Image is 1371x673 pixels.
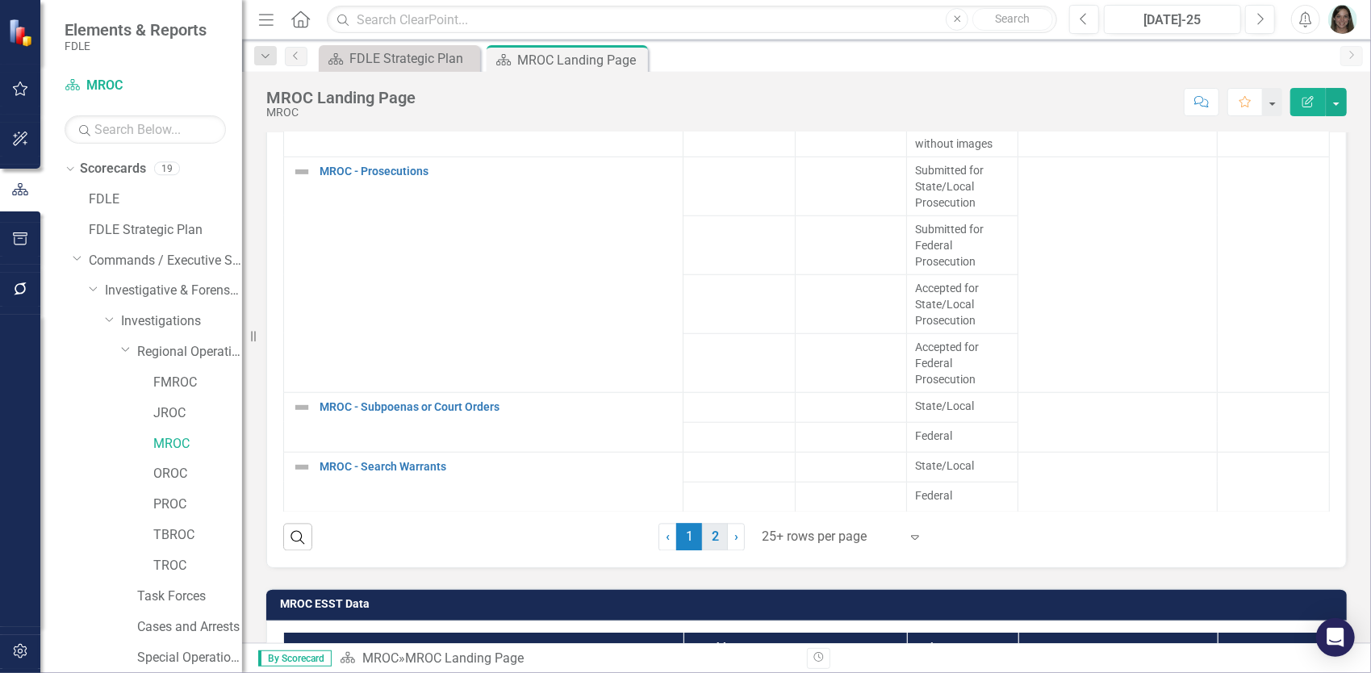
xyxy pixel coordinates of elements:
td: Double-Click to Edit [795,274,906,333]
td: Double-Click to Edit [907,333,1018,392]
span: Search [996,12,1030,25]
td: Double-Click to Edit [683,452,795,482]
input: Search ClearPoint... [327,6,1057,34]
div: FDLE Strategic Plan [349,48,476,69]
span: Federal [915,487,1009,504]
td: Double-Click to Edit [907,392,1018,422]
td: Double-Click to Edit [907,274,1018,333]
span: State/Local [915,398,1009,414]
img: Not Defined [292,398,311,417]
span: By Scorecard [258,650,332,667]
span: ‹ [666,529,670,545]
td: Double-Click to Edit [795,333,906,392]
td: Double-Click to Edit [1218,157,1330,392]
a: Commands / Executive Support Branch [89,252,242,270]
div: [DATE]-25 [1110,10,1235,30]
td: Double-Click to Edit [795,422,906,452]
a: Cases and Arrests [137,618,242,637]
span: State/Local [915,458,1009,474]
span: Submitted for Federal Prosecution [915,221,1009,270]
td: Double-Click to Edit [683,333,795,392]
a: Special Operations Team [137,649,242,667]
input: Search Below... [65,115,226,144]
td: Double-Click to Edit [907,422,1018,452]
td: Double-Click to Edit [907,157,1018,215]
td: Double-Click to Edit [1018,157,1218,392]
a: Scorecards [80,160,146,178]
a: PROC [153,495,242,514]
a: Investigative & Forensic Services Command [105,282,242,300]
div: » [340,650,795,668]
td: Double-Click to Edit [1018,392,1218,452]
a: Task Forces [137,587,242,606]
td: Double-Click to Edit [1218,452,1330,512]
a: FDLE Strategic Plan [323,48,476,69]
a: TROC [153,557,242,575]
div: MROC [266,107,416,119]
td: Double-Click to Edit Right Click for Context Menu [284,157,683,392]
td: Double-Click to Edit Right Click for Context Menu [284,452,683,512]
span: Elements & Reports [65,20,207,40]
a: MROC - Subpoenas or Court Orders [320,401,675,413]
td: Double-Click to Edit [907,215,1018,274]
div: MROC Landing Page [405,650,524,666]
td: Double-Click to Edit [1018,452,1218,512]
div: MROC Landing Page [517,50,644,70]
td: Double-Click to Edit [795,482,906,512]
td: Double-Click to Edit [683,274,795,333]
a: 2 [702,524,728,551]
img: Not Defined [292,162,311,182]
td: Double-Click to Edit [795,452,906,482]
td: Double-Click to Edit Right Click for Context Menu [284,392,683,452]
span: Accepted for Federal Prosecution [915,339,1009,387]
td: Double-Click to Edit [683,422,795,452]
div: MROC Landing Page [266,89,416,107]
div: 19 [154,162,180,176]
a: MROC [65,77,226,95]
img: ClearPoint Strategy [8,19,36,47]
a: Investigations [121,312,242,331]
td: Double-Click to Edit [683,392,795,422]
a: MROC [362,650,399,666]
span: Accepted for State/Local Prosecution [915,280,1009,328]
td: Double-Click to Edit [683,215,795,274]
a: FDLE [89,190,242,209]
td: Double-Click to Edit [1218,392,1330,452]
td: Double-Click to Edit [795,215,906,274]
a: MROC - Search Warrants [320,461,675,473]
td: Double-Click to Edit [795,157,906,215]
span: 1 [676,524,702,551]
a: Regional Operations Centers [137,343,242,362]
h3: MROC ESST Data [280,598,1339,610]
a: FMROC [153,374,242,392]
td: Double-Click to Edit [683,157,795,215]
a: MROC - Prosecutions [320,165,675,178]
small: FDLE [65,40,207,52]
a: JROC [153,404,242,423]
img: Kristine Largaespada [1328,5,1357,34]
td: Double-Click to Edit [795,392,906,422]
td: Double-Click to Edit [907,452,1018,482]
button: Search [972,8,1053,31]
a: OROC [153,465,242,483]
td: Double-Click to Edit [683,482,795,512]
span: › [734,529,738,545]
a: TBROC [153,526,242,545]
span: Submitted for State/Local Prosecution [915,162,1009,211]
img: Not Defined [292,458,311,477]
a: FDLE Strategic Plan [89,221,242,240]
td: Double-Click to Edit [907,482,1018,512]
div: Open Intercom Messenger [1316,618,1355,657]
a: MROC [153,435,242,454]
button: [DATE]-25 [1104,5,1241,34]
span: Federal [915,428,1009,444]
